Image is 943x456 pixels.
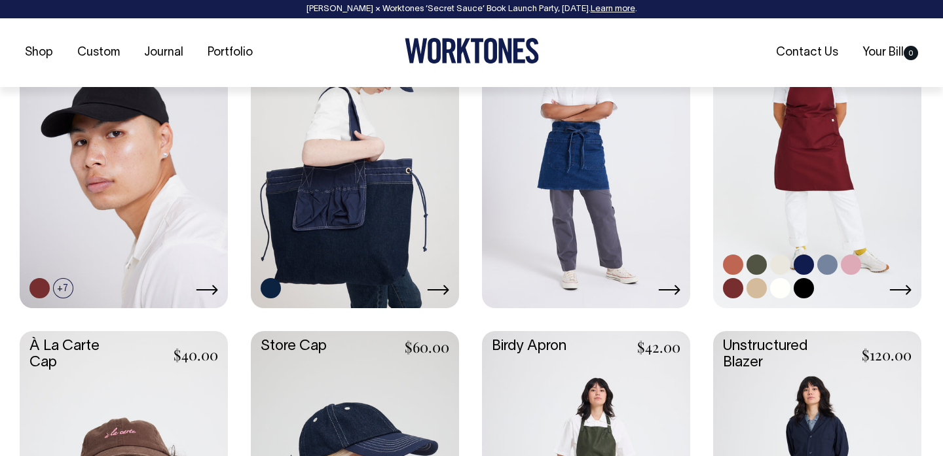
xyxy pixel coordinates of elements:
[857,42,923,63] a: Your Bill0
[20,42,58,63] a: Shop
[771,42,843,63] a: Contact Us
[904,46,918,60] span: 0
[139,42,189,63] a: Journal
[72,42,125,63] a: Custom
[53,278,73,298] span: +7
[13,5,930,14] div: [PERSON_NAME] × Worktones ‘Secret Sauce’ Book Launch Party, [DATE]. .
[591,5,635,13] a: Learn more
[202,42,258,63] a: Portfolio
